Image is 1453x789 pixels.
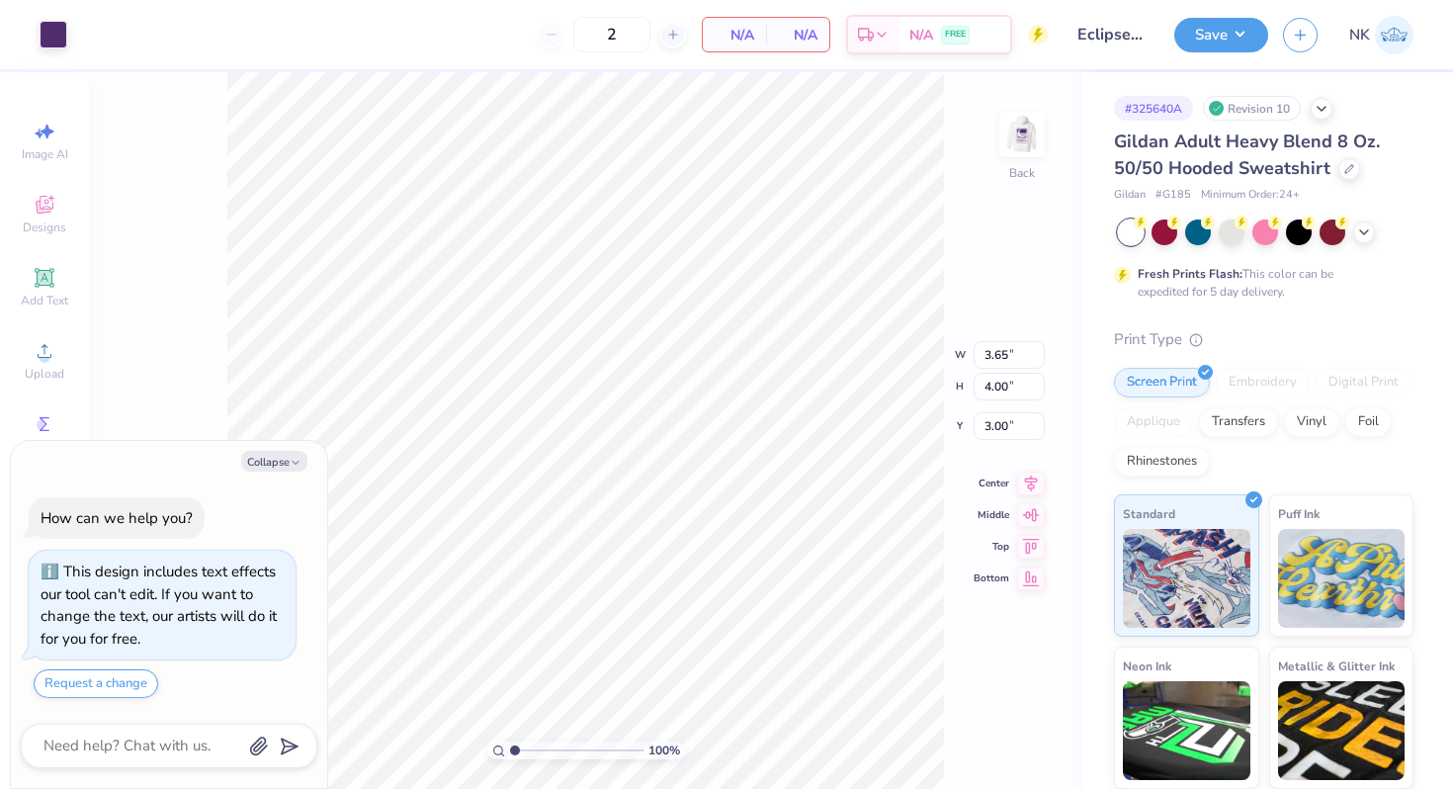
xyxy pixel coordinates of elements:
[25,366,64,382] span: Upload
[1203,96,1301,121] div: Revision 10
[945,28,966,42] span: FREE
[34,669,158,698] button: Request a change
[1114,130,1380,180] span: Gildan Adult Heavy Blend 8 Oz. 50/50 Hooded Sweatshirt
[1278,503,1320,524] span: Puff Ink
[974,508,1009,522] span: Middle
[1155,187,1191,204] span: # G185
[1284,407,1339,437] div: Vinyl
[22,146,68,162] span: Image AI
[974,540,1009,554] span: Top
[1114,447,1210,477] div: Rhinestones
[1009,164,1035,182] div: Back
[1199,407,1278,437] div: Transfers
[1123,503,1175,524] span: Standard
[1114,187,1146,204] span: Gildan
[1123,529,1250,628] img: Standard
[715,25,754,45] span: N/A
[1138,266,1242,282] strong: Fresh Prints Flash:
[1174,18,1268,52] button: Save
[1114,407,1193,437] div: Applique
[1201,187,1300,204] span: Minimum Order: 24 +
[1138,265,1381,301] div: This color can be expedited for 5 day delivery.
[1278,656,1395,676] span: Metallic & Glitter Ink
[1278,681,1406,780] img: Metallic & Glitter Ink
[573,17,650,52] input: – –
[974,477,1009,490] span: Center
[1123,681,1250,780] img: Neon Ink
[648,742,680,759] span: 100 %
[41,508,193,528] div: How can we help you?
[1114,96,1193,121] div: # 325640A
[1063,15,1159,54] input: Untitled Design
[21,293,68,308] span: Add Text
[1349,16,1413,54] a: NK
[974,571,1009,585] span: Bottom
[1002,115,1042,154] img: Back
[1278,529,1406,628] img: Puff Ink
[1114,328,1413,351] div: Print Type
[23,219,66,235] span: Designs
[909,25,933,45] span: N/A
[1216,368,1310,397] div: Embroidery
[1345,407,1392,437] div: Foil
[1349,24,1370,46] span: NK
[1114,368,1210,397] div: Screen Print
[778,25,817,45] span: N/A
[1316,368,1411,397] div: Digital Print
[41,562,277,649] div: This design includes text effects our tool can't edit. If you want to change the text, our artist...
[1375,16,1413,54] img: Nasrullah Khan
[241,451,307,472] button: Collapse
[1123,656,1171,676] span: Neon Ink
